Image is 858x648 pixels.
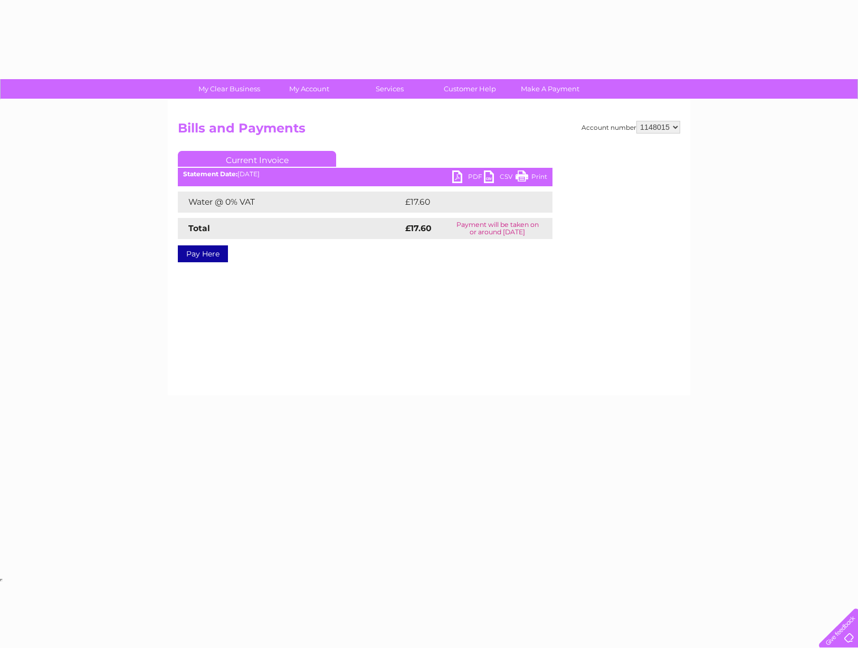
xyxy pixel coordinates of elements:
a: Pay Here [178,245,228,262]
a: Services [346,79,433,99]
strong: Total [188,223,210,233]
a: Print [516,170,547,186]
b: Statement Date: [183,170,237,178]
a: PDF [452,170,484,186]
a: Make A Payment [507,79,594,99]
td: £17.60 [403,192,530,213]
strong: £17.60 [405,223,432,233]
a: My Account [266,79,353,99]
a: CSV [484,170,516,186]
h2: Bills and Payments [178,121,680,141]
a: Customer Help [426,79,513,99]
td: Payment will be taken on or around [DATE] [442,218,552,239]
a: Current Invoice [178,151,336,167]
a: My Clear Business [186,79,273,99]
div: [DATE] [178,170,552,178]
div: Account number [581,121,680,134]
td: Water @ 0% VAT [178,192,403,213]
